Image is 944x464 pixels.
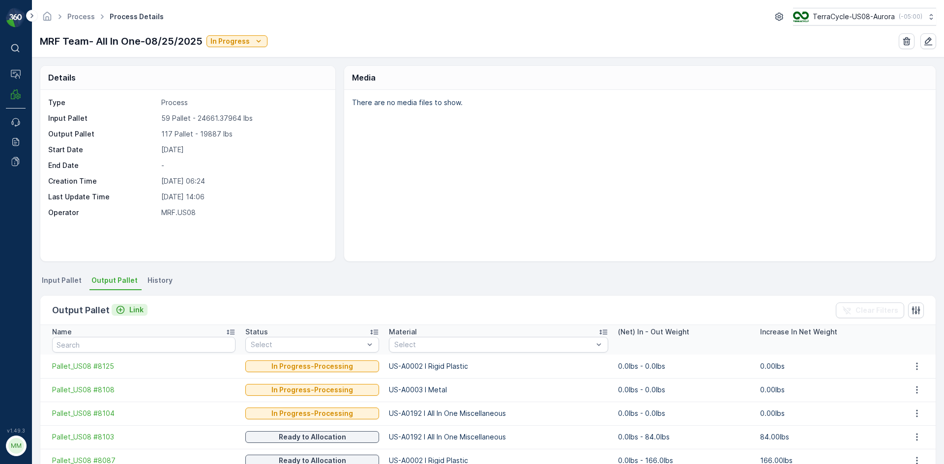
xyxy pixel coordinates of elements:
[52,361,236,371] a: Pallet_US08 #8125
[251,340,364,350] p: Select
[161,176,325,186] p: [DATE] 06:24
[613,355,755,378] td: 0.0lbs - 0.0lbs
[52,409,236,418] a: Pallet_US08 #8104
[352,98,925,108] p: There are no media files to show.
[161,129,325,139] p: 117 Pallet - 19887 lbs
[389,327,417,337] p: Material
[245,327,268,337] p: Status
[42,15,53,23] a: Homepage
[618,327,689,337] p: (Net) In - Out Weight
[245,408,379,419] button: In Progress-Processing
[352,72,376,83] p: Media
[48,72,76,83] p: Details
[271,409,353,418] p: In Progress-Processing
[384,355,613,378] td: US-A0002 I Rigid Plastic
[129,305,144,315] p: Link
[384,378,613,402] td: US-A0003 I Metal
[67,12,95,21] a: Process
[161,113,325,123] p: 59 Pallet - 24661.37964 lbs
[755,378,897,402] td: 0.00lbs
[161,98,325,108] p: Process
[52,303,110,317] p: Output Pallet
[48,176,157,186] p: Creation Time
[48,113,157,123] p: Input Pallet
[760,327,837,337] p: Increase In Net Weight
[279,432,346,442] p: Ready to Allocation
[6,428,26,434] span: v 1.49.3
[48,129,157,139] p: Output Pallet
[52,337,236,353] input: Search
[6,8,26,27] img: logo
[48,161,157,170] p: End Date
[40,34,203,49] p: MRF Team- All In One-08/25/2025
[161,208,325,218] p: MRF.US08
[613,402,755,425] td: 0.0lbs - 0.0lbs
[147,275,173,285] span: History
[6,436,26,456] button: MM
[899,13,922,21] p: ( -05:00 )
[394,340,593,350] p: Select
[245,431,379,443] button: Ready to Allocation
[245,360,379,372] button: In Progress-Processing
[384,425,613,449] td: US-A0192 I All In One Miscellaneous
[161,161,325,170] p: -
[813,12,895,22] p: TerraCycle-US08-Aurora
[206,35,267,47] button: In Progress
[755,402,897,425] td: 0.00lbs
[210,36,250,46] p: In Progress
[52,432,236,442] a: Pallet_US08 #8103
[755,425,897,449] td: 84.00lbs
[384,402,613,425] td: US-A0192 I All In One Miscellaneous
[42,275,82,285] span: Input Pallet
[108,12,166,22] span: Process Details
[755,355,897,378] td: 0.00lbs
[52,327,72,337] p: Name
[613,378,755,402] td: 0.0lbs - 0.0lbs
[793,11,809,22] img: image_ci7OI47.png
[161,145,325,155] p: [DATE]
[48,98,157,108] p: Type
[836,302,904,318] button: Clear Filters
[8,438,24,454] div: MM
[48,145,157,155] p: Start Date
[271,361,353,371] p: In Progress-Processing
[52,385,236,395] a: Pallet_US08 #8108
[48,208,157,218] p: Operator
[91,275,138,285] span: Output Pallet
[112,304,147,316] button: Link
[613,425,755,449] td: 0.0lbs - 84.0lbs
[855,305,898,315] p: Clear Filters
[793,8,936,26] button: TerraCycle-US08-Aurora(-05:00)
[271,385,353,395] p: In Progress-Processing
[245,384,379,396] button: In Progress-Processing
[161,192,325,202] p: [DATE] 14:06
[48,192,157,202] p: Last Update Time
